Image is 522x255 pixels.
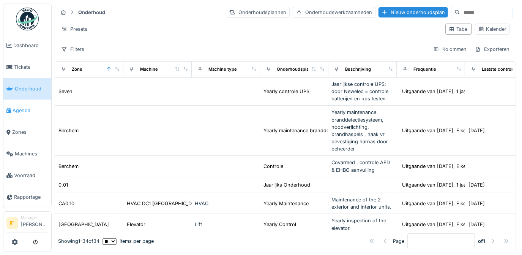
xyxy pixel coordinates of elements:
[13,107,48,114] span: Agenda
[402,127,507,134] div: Uitgaande van [DATE], Elke 1 jaar(en) behal...
[13,42,48,49] span: Dashboard
[75,9,108,16] strong: Onderhoud
[58,127,79,134] div: Berchem
[478,25,506,33] div: Kalender
[14,63,48,71] span: Tickets
[331,159,394,173] div: Covarmed : controle AED & EHBO aanvulling
[293,7,375,18] div: Onderhoudswerkzaamheden
[263,181,310,188] div: Jaarlijks Onderhoud
[449,25,468,33] div: Tabel
[331,81,394,103] div: Jaarlijkse controle UPS: door Newelec = controle batterijen en ups testen.
[58,24,91,35] div: Presets
[58,163,79,170] div: Berchem
[468,200,485,207] div: [DATE]
[393,238,404,245] div: Page
[3,56,51,78] a: Tickets
[263,88,309,95] div: Yearly controle UPS
[208,66,237,73] div: Machine type
[468,181,485,188] div: [DATE]
[277,66,311,73] div: Onderhoudsplan
[15,150,48,157] span: Machines
[413,66,436,73] div: Frequentie
[15,85,48,92] span: Onderhoud
[402,163,508,170] div: Uitgaande van [DATE], Elke 1 jaar(en) op de...
[402,221,507,228] div: Uitgaande van [DATE], Elke 1 jaar(en) voor ...
[482,66,515,73] div: Laatste controle
[331,217,394,231] div: Yearly inspection of the elevator.
[331,109,394,152] div: Yearly maintenance branddetectiesysteem, noodverlichting, brandhaspels , haak vr bevestiging harn...
[127,200,203,207] div: HVAC DC1 [GEOGRAPHIC_DATA]
[331,196,394,211] div: Maintenance of the 2 exterior and interior units.
[3,78,51,100] a: Onderhoud
[58,44,88,55] div: Filters
[263,163,283,170] div: Controle
[140,66,158,73] div: Machine
[21,215,48,220] div: Manager
[127,221,145,228] div: Elevator
[58,181,68,188] div: 0.01
[3,186,51,208] a: Rapportage
[14,172,48,179] span: Voorraad
[378,7,448,17] div: Nieuw onderhoudsplan
[263,127,501,134] div: Yearly maintenance branddetectiesysteem, noodverlichting, brandhaspels , haak vr bevestiging harnas
[14,193,48,201] span: Rapportage
[478,238,485,245] strong: of 1
[3,35,51,56] a: Dashboard
[58,221,109,228] div: [GEOGRAPHIC_DATA]
[103,238,154,245] div: items per page
[6,215,48,233] a: IF Manager[PERSON_NAME]
[430,44,470,55] div: Kolommen
[6,217,18,229] li: IF
[3,100,51,121] a: Agenda
[402,88,508,95] div: Uitgaande van [DATE], 1 jaar(en) na de datu...
[3,143,51,165] a: Machines
[468,221,485,228] div: [DATE]
[21,215,48,231] li: [PERSON_NAME]
[195,200,257,207] div: HVAC
[72,66,82,73] div: Zone
[16,8,39,30] img: Badge_color-CXgf-gQk.svg
[195,221,257,228] div: Lift
[3,121,51,143] a: Zones
[58,88,73,95] div: Seven
[402,181,508,188] div: Uitgaande van [DATE], 1 jaar(en) na de datu...
[402,200,507,207] div: Uitgaande van [DATE], Elke 1 jaar(en) voor ...
[345,66,371,73] div: Beschrijving
[58,200,74,207] div: CA0.10
[3,165,51,186] a: Voorraad
[472,44,513,55] div: Exporteren
[468,127,485,134] div: [DATE]
[12,128,48,136] span: Zones
[263,221,296,228] div: Yearly Control
[58,238,99,245] div: Showing 1 - 34 of 34
[226,7,290,18] div: Onderhoudsplannen
[263,200,309,207] div: Yearly Maintenance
